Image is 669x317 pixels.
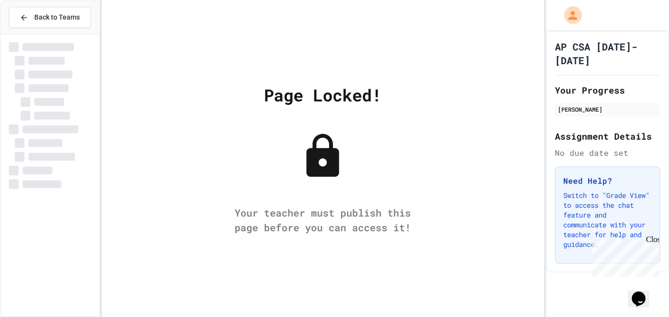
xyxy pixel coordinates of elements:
[555,147,660,159] div: No due date set
[9,7,91,28] button: Back to Teams
[563,191,652,249] p: Switch to "Grade View" to access the chat feature and communicate with your teacher for help and ...
[628,278,659,307] iframe: chat widget
[558,105,657,114] div: [PERSON_NAME]
[563,175,652,187] h3: Need Help?
[264,82,382,107] div: Page Locked!
[555,40,660,67] h1: AP CSA [DATE]-[DATE]
[588,235,659,277] iframe: chat widget
[4,4,68,62] div: Chat with us now!Close
[34,12,80,23] span: Back to Teams
[554,4,584,26] div: My Account
[555,129,660,143] h2: Assignment Details
[225,205,421,235] div: Your teacher must publish this page before you can access it!
[555,83,660,97] h2: Your Progress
